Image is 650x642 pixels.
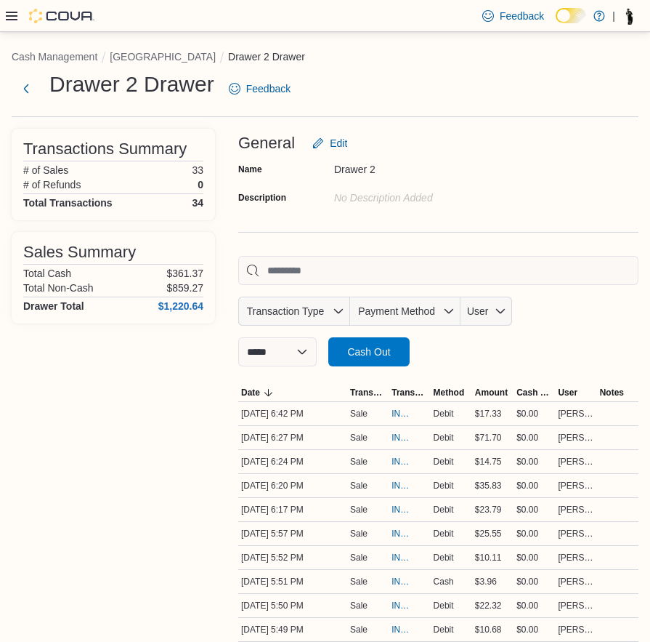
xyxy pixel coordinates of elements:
span: INB8VG-52982 [391,576,413,587]
div: [DATE] 5:52 PM [238,549,347,566]
span: Notes [600,387,624,398]
span: [PERSON_NAME] [558,408,593,420]
p: $859.27 [166,282,203,294]
span: INB8VG-52989 [391,456,413,468]
span: INB8VG-52986 [391,504,413,515]
div: No Description added [334,186,529,204]
span: $3.96 [475,576,497,587]
input: Dark Mode [556,8,586,23]
span: Debit [434,528,454,539]
h4: 34 [192,197,203,209]
span: Cash Out [347,345,390,359]
span: INB8VG-52990 [391,432,413,444]
div: $0.00 [513,477,555,494]
button: Transaction Type [347,384,389,401]
button: Edit [306,129,353,158]
span: Debit [434,456,454,468]
div: $0.00 [513,621,555,638]
span: [PERSON_NAME] [558,432,593,444]
p: Sale [350,504,367,515]
span: [PERSON_NAME] [558,504,593,515]
h3: Sales Summary [23,244,136,261]
span: $23.79 [475,504,502,515]
button: Cash Out [328,337,410,366]
h4: Total Transactions [23,197,113,209]
span: INB8VG-52984 [391,528,413,539]
h6: # of Sales [23,164,68,176]
h6: # of Refunds [23,179,81,190]
p: Sale [350,576,367,587]
span: Debit [434,624,454,635]
span: $10.11 [475,552,502,563]
label: Name [238,164,262,175]
span: Edit [330,136,347,151]
span: User [558,387,577,398]
button: INB8VG-52990 [391,429,427,446]
button: INB8VG-52987 [391,477,427,494]
div: [DATE] 5:57 PM [238,525,347,542]
p: Sale [350,456,367,468]
div: [DATE] 5:51 PM [238,573,347,590]
span: User [467,305,489,317]
span: Payment Method [358,305,435,317]
p: Sale [350,480,367,491]
div: [DATE] 5:49 PM [238,621,347,638]
button: Cash Back [513,384,555,401]
button: INB8VG-52989 [391,453,427,470]
div: $0.00 [513,405,555,422]
div: $0.00 [513,597,555,614]
span: INB8VG-52993 [391,408,413,420]
div: [DATE] 6:27 PM [238,429,347,446]
span: INB8VG-52981 [391,600,413,611]
button: [GEOGRAPHIC_DATA] [110,51,216,63]
p: Sale [350,600,367,611]
h1: Drawer 2 Drawer [49,70,214,99]
span: Debit [434,600,454,611]
div: [DATE] 6:20 PM [238,477,347,494]
button: INB8VG-52983 [391,549,427,566]
button: Notes [597,384,638,401]
span: $22.32 [475,600,502,611]
h6: Total Cash [23,268,71,279]
span: $14.75 [475,456,502,468]
span: INB8VG-52987 [391,480,413,491]
span: [PERSON_NAME] [558,552,593,563]
button: Payment Method [350,297,460,326]
span: [PERSON_NAME] [558,624,593,635]
div: [DATE] 6:24 PM [238,453,347,470]
p: $361.37 [166,268,203,279]
div: $0.00 [513,453,555,470]
button: Cash Management [12,51,97,63]
span: Date [241,387,260,398]
button: INB8VG-52986 [391,501,427,518]
span: [PERSON_NAME] [558,600,593,611]
p: Sale [350,528,367,539]
span: $35.83 [475,480,502,491]
input: This is a search bar. As you type, the results lower in the page will automatically filter. [238,256,638,285]
button: INB8VG-52993 [391,405,427,422]
div: $0.00 [513,549,555,566]
span: Debit [434,480,454,491]
span: Feedback [246,81,291,96]
label: Description [238,192,286,204]
h4: $1,220.64 [158,300,203,312]
span: Cash [434,576,454,587]
div: [DATE] 6:17 PM [238,501,347,518]
button: Transaction # [389,384,430,401]
button: Next [12,74,41,103]
span: Method [434,387,465,398]
a: Feedback [476,1,550,31]
div: $0.00 [513,429,555,446]
button: Method [431,384,472,401]
h3: General [238,135,295,152]
p: Sale [350,432,367,444]
span: INB8VG-52980 [391,624,413,635]
div: Thomas Leeder [621,7,638,25]
p: Sale [350,552,367,563]
button: Transaction Type [238,297,350,326]
button: INB8VG-52984 [391,525,427,542]
span: Dark Mode [556,23,556,24]
span: Amount [475,387,508,398]
span: Transaction Type [247,305,325,317]
span: Transaction Type [350,387,386,398]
